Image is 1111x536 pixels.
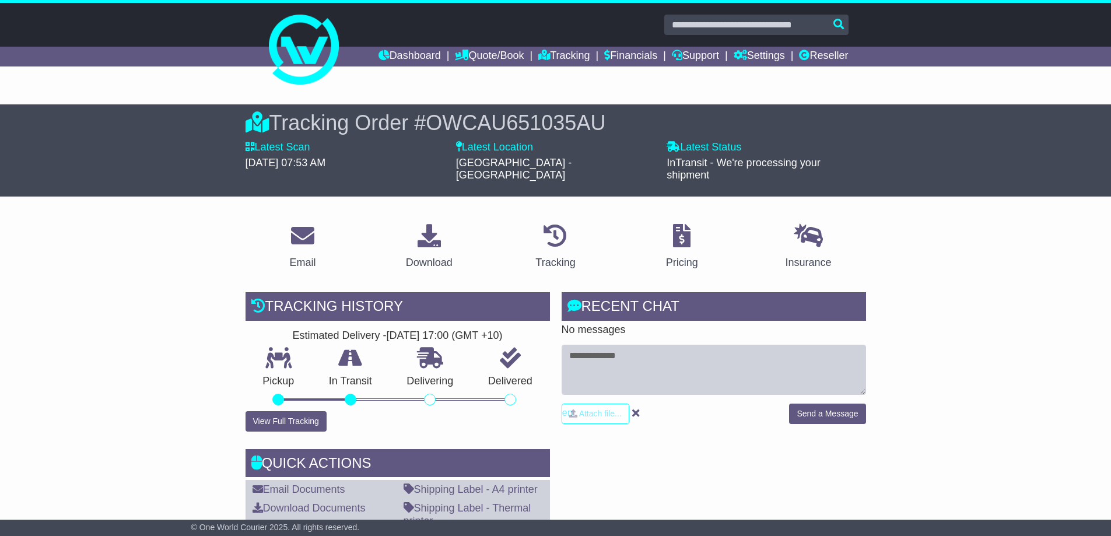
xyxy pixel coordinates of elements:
p: Delivering [390,375,471,388]
a: Reseller [799,47,848,66]
button: View Full Tracking [246,411,327,432]
div: Tracking history [246,292,550,324]
a: Email Documents [253,484,345,495]
a: Support [672,47,719,66]
p: Delivered [471,375,550,388]
p: Pickup [246,375,312,388]
a: Download [398,220,460,275]
div: [DATE] 17:00 (GMT +10) [387,330,503,342]
button: Send a Message [789,404,865,424]
a: Tracking [528,220,583,275]
a: Download Documents [253,502,366,514]
label: Latest Location [456,141,533,154]
span: [GEOGRAPHIC_DATA] - [GEOGRAPHIC_DATA] [456,157,572,181]
p: No messages [562,324,866,337]
div: Tracking [535,255,575,271]
label: Latest Scan [246,141,310,154]
span: InTransit - We're processing your shipment [667,157,821,181]
a: Tracking [538,47,590,66]
div: Insurance [786,255,832,271]
span: © One World Courier 2025. All rights reserved. [191,523,360,532]
div: RECENT CHAT [562,292,866,324]
div: Estimated Delivery - [246,330,550,342]
div: Download [406,255,453,271]
p: In Transit [311,375,390,388]
div: Tracking Order # [246,110,866,135]
a: Shipping Label - Thermal printer [404,502,531,527]
a: Email [282,220,323,275]
label: Latest Status [667,141,741,154]
a: Quote/Book [455,47,524,66]
span: [DATE] 07:53 AM [246,157,326,169]
div: Quick Actions [246,449,550,481]
a: Shipping Label - A4 printer [404,484,538,495]
a: Dashboard [378,47,441,66]
div: Email [289,255,316,271]
a: Pricing [658,220,706,275]
div: Pricing [666,255,698,271]
span: OWCAU651035AU [426,111,605,135]
a: Settings [734,47,785,66]
a: Financials [604,47,657,66]
a: Insurance [778,220,839,275]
